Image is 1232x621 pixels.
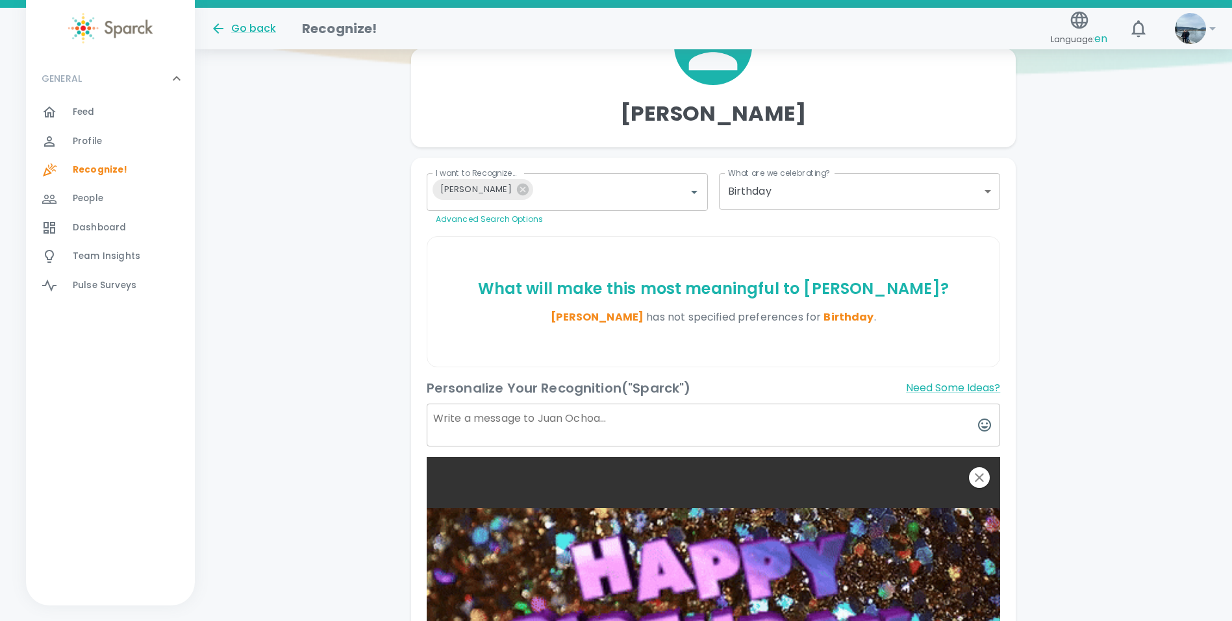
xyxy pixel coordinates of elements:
[26,184,195,213] a: People
[433,310,995,325] p: .
[26,271,195,300] a: Pulse Surveys
[73,106,95,119] span: Feed
[42,72,82,85] p: GENERAL
[551,310,644,324] span: [PERSON_NAME]
[26,98,195,305] div: GENERAL
[1046,6,1113,52] button: Language:en
[210,21,276,36] button: Go back
[73,221,126,234] span: Dashboard
[433,182,520,197] span: [PERSON_NAME]
[427,378,691,398] h6: Personalize Your Recognition ("Sparck")
[26,13,195,43] a: Sparck logo
[433,278,995,299] p: What will make this most meaningful to [PERSON_NAME] ?
[68,13,153,43] img: Sparck logo
[1175,13,1206,44] img: Picture of Anna Belle
[436,167,517,178] label: I want to Recognize...
[73,135,102,148] span: Profile
[433,179,533,200] div: [PERSON_NAME]
[728,167,830,178] label: What are we celebrating?
[906,378,1000,398] button: Need Some Ideas?
[73,279,136,292] span: Pulse Surveys
[302,18,377,39] h1: Recognize!
[620,101,807,127] h4: [PERSON_NAME]
[73,164,128,177] span: Recognize!
[646,310,874,324] span: has not specified preferences for
[73,192,103,205] span: People
[1051,30,1107,48] span: Language:
[26,242,195,271] a: Team Insights
[73,250,140,263] span: Team Insights
[685,183,703,201] button: Open
[823,310,874,324] span: Birthday
[436,213,543,225] a: Advanced Search Options
[26,213,195,242] a: Dashboard
[1094,31,1107,46] span: en
[26,98,195,127] a: Feed
[728,184,980,199] div: Birthday
[26,156,195,184] a: Recognize!
[26,59,195,98] div: GENERAL
[26,127,195,156] a: Profile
